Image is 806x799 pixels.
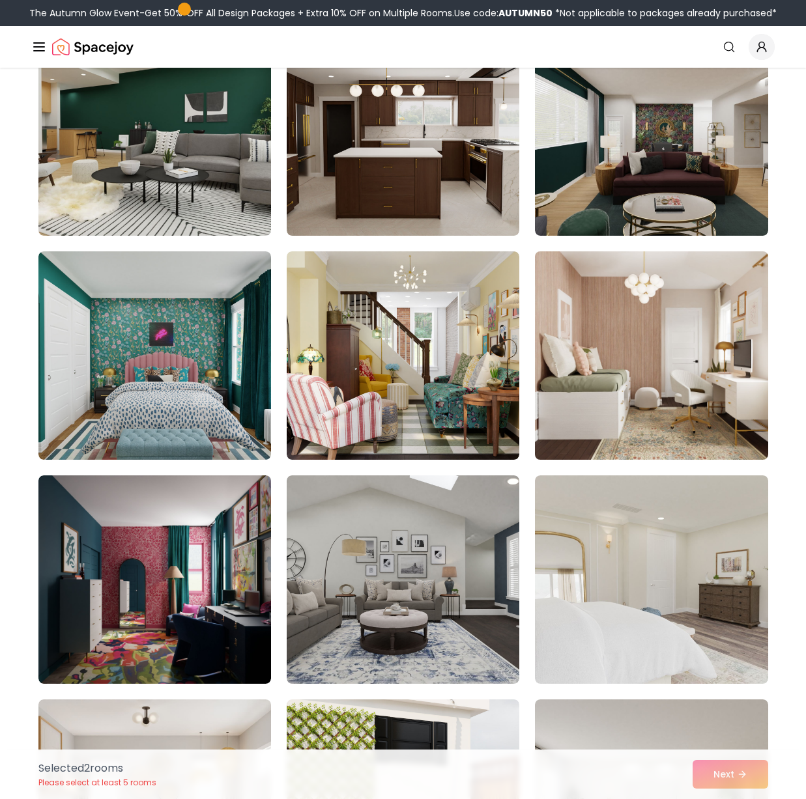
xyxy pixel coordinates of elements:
[535,475,768,684] img: Room room-78
[287,251,519,460] img: Room room-74
[38,778,156,788] p: Please select at least 5 rooms
[29,7,777,20] div: The Autumn Glow Event-Get 50% OFF All Design Packages + Extra 10% OFF on Multiple Rooms.
[52,34,134,60] a: Spacejoy
[498,7,553,20] b: AUTUMN50
[553,7,777,20] span: *Not applicable to packages already purchased*
[38,251,271,460] img: Room room-73
[529,246,773,465] img: Room room-75
[31,26,775,68] nav: Global
[52,34,134,60] img: Spacejoy Logo
[287,475,519,684] img: Room room-77
[38,761,156,776] p: Selected 2 room s
[535,27,768,236] img: Room room-72
[454,7,553,20] span: Use code:
[38,27,271,236] img: Room room-70
[287,27,519,236] img: Room room-71
[38,475,271,684] img: Room room-76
